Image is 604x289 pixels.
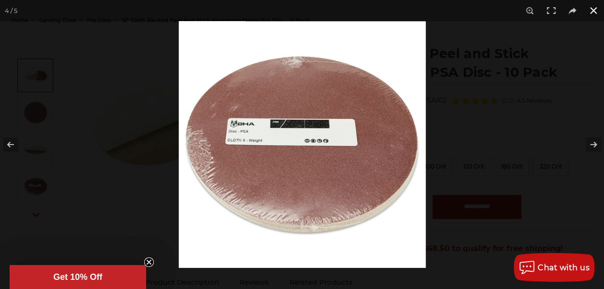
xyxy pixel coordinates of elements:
[538,263,590,272] span: Chat with us
[514,253,594,282] button: Chat with us
[144,257,154,267] button: Close teaser
[570,120,604,169] button: Next (arrow right)
[10,265,146,289] div: Get 10% OffClose teaser
[179,21,426,268] img: Aluminum_Oxide_Cloth_Backed_PSA_Disc_-_Pack__16444.1704732747.jpg
[53,272,102,282] span: Get 10% Off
